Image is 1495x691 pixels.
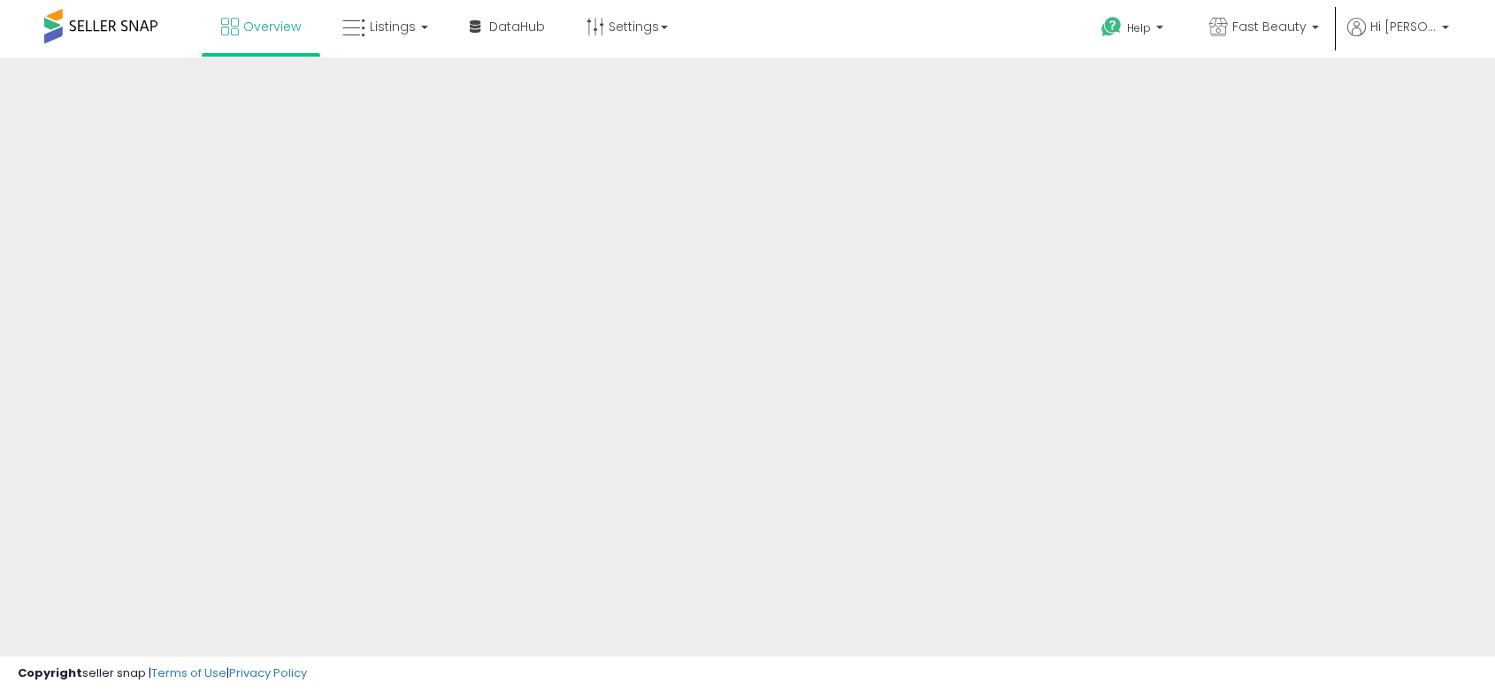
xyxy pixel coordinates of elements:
[1232,18,1307,35] span: Fast Beauty
[151,664,226,681] a: Terms of Use
[1370,18,1437,35] span: Hi [PERSON_NAME]
[489,18,545,35] span: DataHub
[370,18,416,35] span: Listings
[1100,16,1123,38] i: Get Help
[18,665,307,682] div: seller snap | |
[1347,18,1449,58] a: Hi [PERSON_NAME]
[229,664,307,681] a: Privacy Policy
[18,664,82,681] strong: Copyright
[1127,20,1151,35] span: Help
[1087,3,1181,58] a: Help
[243,18,301,35] span: Overview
